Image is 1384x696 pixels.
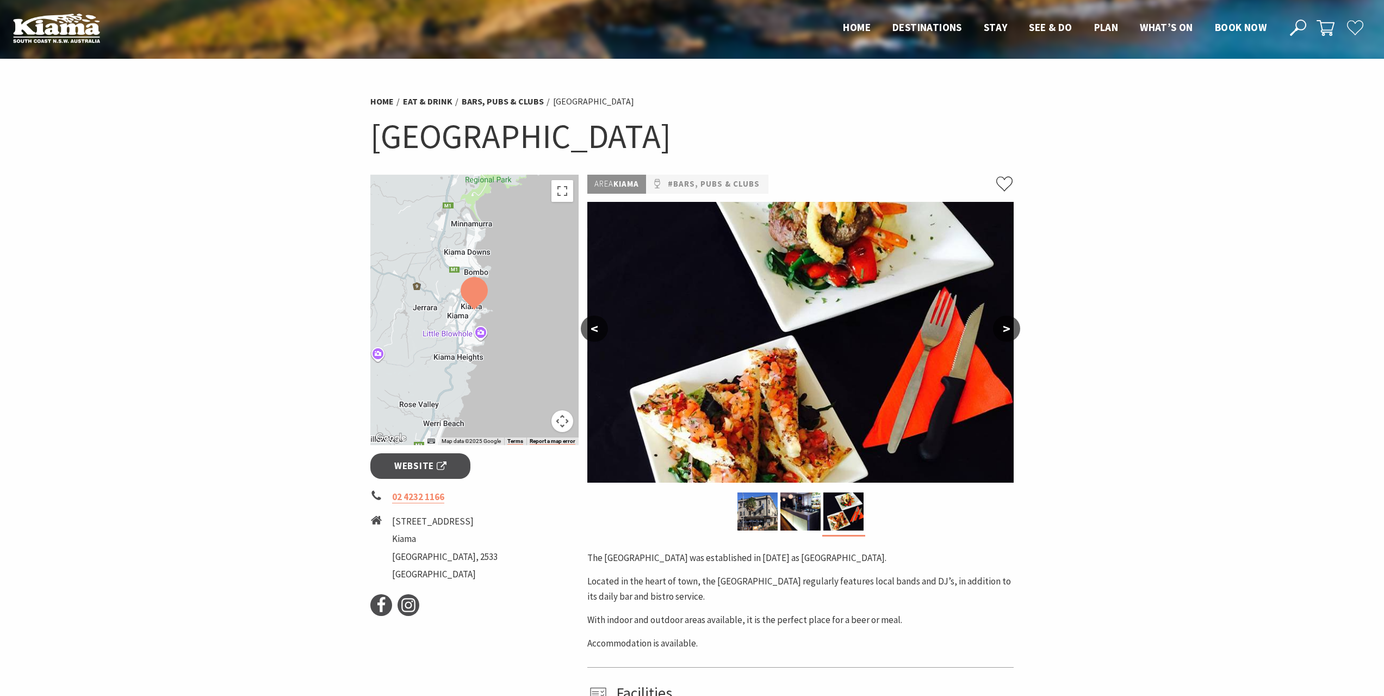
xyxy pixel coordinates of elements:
[507,438,523,445] a: Terms (opens in new tab)
[442,438,501,444] span: Map data ©2025 Google
[1140,21,1193,34] span: What’s On
[587,636,1014,651] p: Accommodation is available.
[587,574,1014,603] p: Located in the heart of town, the [GEOGRAPHIC_DATA] regularly features local bands and DJ’s, in a...
[581,316,608,342] button: <
[462,96,544,107] a: Bars, Pubs & Clubs
[370,453,471,479] a: Website
[843,21,871,34] span: Home
[892,21,962,34] span: Destinations
[587,175,646,194] p: Kiama
[668,177,760,191] a: #Bars, Pubs & Clubs
[392,491,444,503] a: 02 4232 1166
[587,551,1014,565] p: The [GEOGRAPHIC_DATA] was established in [DATE] as [GEOGRAPHIC_DATA].
[1094,21,1119,34] span: Plan
[370,114,1014,158] h1: [GEOGRAPHIC_DATA]
[551,410,573,432] button: Map camera controls
[832,19,1277,37] nav: Main Menu
[13,13,100,43] img: Kiama Logo
[427,438,435,445] button: Keyboard shortcuts
[392,532,498,546] li: Kiama
[587,613,1014,627] p: With indoor and outdoor areas available, it is the perfect place for a beer or meal.
[1215,21,1267,34] span: Book now
[553,95,634,109] li: [GEOGRAPHIC_DATA]
[373,431,409,445] img: Google
[392,514,498,529] li: [STREET_ADDRESS]
[594,178,613,189] span: Area
[373,431,409,445] a: Open this area in Google Maps (opens a new window)
[403,96,452,107] a: Eat & Drink
[392,550,498,564] li: [GEOGRAPHIC_DATA], 2533
[392,567,498,582] li: [GEOGRAPHIC_DATA]
[394,459,446,473] span: Website
[984,21,1008,34] span: Stay
[993,316,1020,342] button: >
[530,438,575,445] a: Report a map error
[1029,21,1072,34] span: See & Do
[370,96,394,107] a: Home
[551,180,573,202] button: Toggle fullscreen view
